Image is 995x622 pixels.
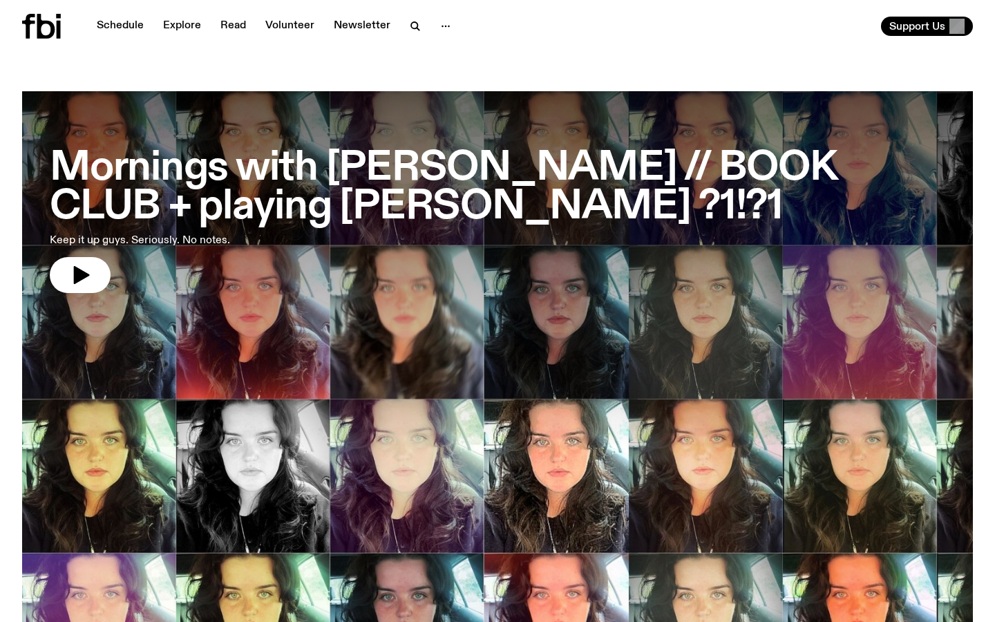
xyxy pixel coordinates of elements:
[50,232,404,249] p: Keep it up guys. Seriously. No notes.
[50,149,945,227] h3: Mornings with [PERSON_NAME] // BOOK CLUB + playing [PERSON_NAME] ?1!?1
[325,17,399,36] a: Newsletter
[50,135,945,293] a: Mornings with [PERSON_NAME] // BOOK CLUB + playing [PERSON_NAME] ?1!?1Keep it up guys. Seriously....
[88,17,152,36] a: Schedule
[257,17,323,36] a: Volunteer
[212,17,254,36] a: Read
[889,20,945,32] span: Support Us
[881,17,973,36] button: Support Us
[155,17,209,36] a: Explore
